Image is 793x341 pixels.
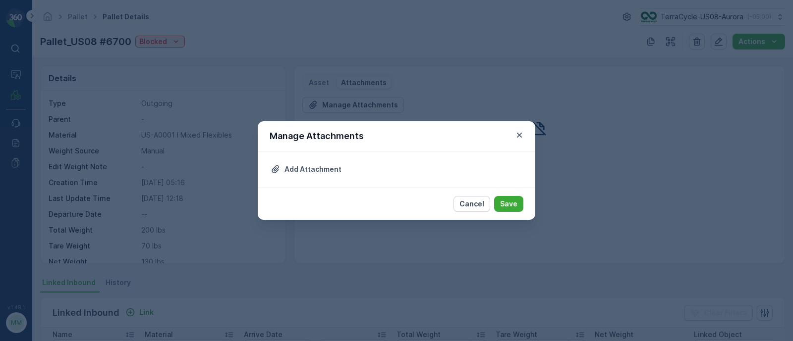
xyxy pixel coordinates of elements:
[500,199,517,209] p: Save
[494,196,523,212] button: Save
[270,129,364,143] p: Manage Attachments
[453,196,490,212] button: Cancel
[270,163,342,175] button: Upload File
[459,199,484,209] p: Cancel
[284,164,341,174] p: Add Attachment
